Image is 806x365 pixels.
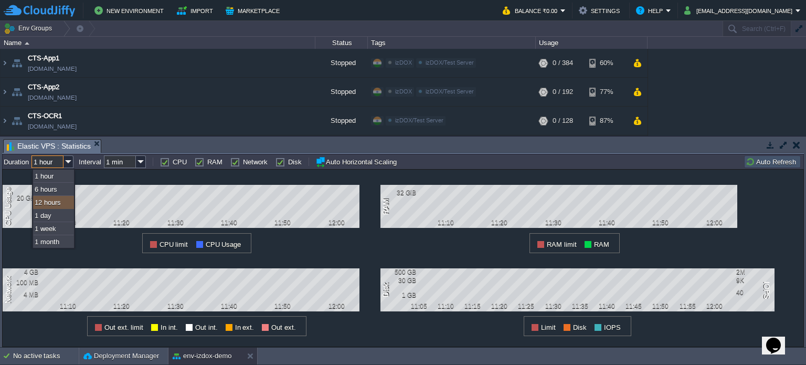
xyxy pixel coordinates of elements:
div: 11:40 [216,219,242,226]
span: izDOX [395,59,412,66]
div: 11:35 [567,303,593,310]
div: 20 GHz [4,194,38,202]
img: AMDAwAAAACH5BAEAAAAALAAAAAABAAEAAAICRAEAOw== [1,107,9,135]
div: 11:05 [406,303,432,310]
span: [DOMAIN_NAME] [28,121,77,132]
button: New Environment [94,4,167,17]
div: 40 [736,289,770,296]
div: Stopped [315,135,368,164]
a: CTS-OCR1 [28,111,62,121]
button: Help [636,4,666,17]
div: Tags [368,37,535,49]
div: Network [3,275,15,305]
div: 11:25 [513,303,539,310]
div: 0 / 32 [553,135,569,164]
div: 1 hour [33,170,74,183]
img: AMDAwAAAACH5BAEAAAAALAAAAAABAAEAAAICRAEAOw== [9,49,24,77]
div: 32 GiB [382,189,416,196]
div: 0 / 128 [553,107,573,135]
div: 77% [589,78,623,106]
div: 12:00 [323,219,349,226]
div: 87% [589,107,623,135]
button: env-izdox-demo [173,351,232,361]
span: RAM limit [547,241,577,248]
div: 11:40 [216,303,242,310]
div: 1 day [33,209,74,222]
button: Settings [579,4,623,17]
div: Disk [380,281,393,298]
div: 11:30 [540,303,566,310]
button: Env Groups [4,21,56,36]
div: 11:10 [55,303,81,310]
img: AMDAwAAAACH5BAEAAAAALAAAAAABAAEAAAICRAEAOw== [1,49,9,77]
span: In int. [161,324,178,331]
div: Stopped [315,107,368,135]
div: 9K [736,277,770,284]
div: 12:00 [701,219,727,226]
div: 0 / 384 [553,49,573,77]
div: 60% [589,49,623,77]
div: 11:40 [594,303,620,310]
button: Deployment Manager [83,351,159,361]
div: 11:10 [432,219,459,226]
span: izDOX [395,88,412,95]
div: 11:20 [486,303,513,310]
div: 11:20 [486,219,513,226]
label: CPU [173,158,187,166]
a: CTS-App1 [28,53,59,64]
div: 11:45 [621,303,647,310]
div: 11:10 [432,303,459,310]
span: izDOX/Test Server [426,59,474,66]
label: Duration [4,158,29,166]
img: AMDAwAAAACH5BAEAAAAALAAAAAABAAEAAAICRAEAOw== [9,135,24,164]
div: 1 week [33,222,74,235]
div: Usage [536,37,647,49]
label: Network [243,158,268,166]
div: 11:30 [162,303,188,310]
button: [EMAIL_ADDRESS][DOMAIN_NAME] [684,4,796,17]
span: Disk [573,324,587,331]
div: 12:00 [323,303,349,310]
div: 11:20 [109,219,135,226]
span: [DOMAIN_NAME] [28,64,77,74]
span: IOPS [604,324,621,331]
div: 4 MB [4,291,38,298]
div: 30 GB [382,277,416,284]
label: Interval [79,158,101,166]
div: 11:50 [648,303,674,310]
div: 11:50 [270,219,296,226]
div: 11:15 [460,303,486,310]
label: Disk [288,158,302,166]
button: Auto Horizontal Scaling [315,157,400,167]
span: izDOX/Test Server [395,117,443,123]
a: CTS-App2 [28,82,59,92]
div: 6 hours [33,183,74,196]
span: Elastic VPS : Statistics [7,140,91,153]
div: 11:20 [109,303,135,310]
div: 4 GB [4,268,38,276]
span: izDOX/Test Server [426,88,474,95]
div: 11:30 [540,219,566,226]
label: RAM [207,158,222,166]
span: CPU Usage [206,241,241,248]
img: CloudJiffy [4,4,75,17]
button: Marketplace [226,4,283,17]
img: AMDAwAAAACH5BAEAAAAALAAAAAABAAEAAAICRAEAOw== [1,78,9,106]
span: In ext. [235,324,254,331]
img: AMDAwAAAACH5BAEAAAAALAAAAAABAAEAAAICRAEAOw== [9,107,24,135]
span: Limit [541,324,556,331]
span: Out ext. [271,324,296,331]
div: 11:50 [648,219,674,226]
div: IOPS [759,280,772,299]
div: Status [316,37,367,49]
div: 9% [589,135,623,164]
span: [DOMAIN_NAME] [28,92,77,103]
div: No active tasks [13,348,79,364]
div: 1 GB [382,291,416,299]
img: AMDAwAAAACH5BAEAAAAALAAAAAABAAEAAAICRAEAOw== [9,78,24,106]
div: RAM [380,197,393,216]
div: 11:55 [674,303,701,310]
